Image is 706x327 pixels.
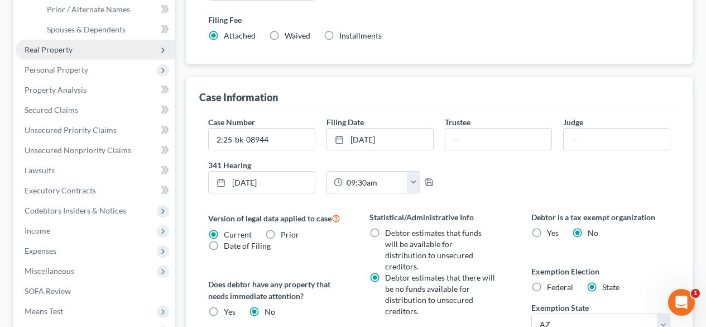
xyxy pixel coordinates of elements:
span: Yes [547,228,559,238]
span: Debtor estimates that there will be no funds available for distribution to unsecured creditors. [385,273,495,316]
input: Enter case number... [209,129,315,150]
span: Executory Contracts [25,186,96,195]
a: Executory Contracts [16,181,175,201]
span: Prior [281,230,299,239]
iframe: Intercom live chat [668,289,695,316]
span: Income [25,226,50,235]
label: Debtor is a tax exempt organization [531,211,670,223]
label: Exemption Election [531,266,670,277]
a: Unsecured Nonpriority Claims [16,140,175,160]
span: Waived [285,31,310,40]
label: Statistical/Administrative Info [369,211,508,223]
span: Lawsuits [25,165,55,175]
span: Unsecured Nonpriority Claims [25,145,131,155]
span: Current [224,230,252,239]
span: Attached [224,31,256,40]
input: -- [564,129,670,150]
a: [DATE] [327,129,433,150]
a: Unsecured Priority Claims [16,120,175,140]
label: Version of legal data applied to case [208,211,347,225]
a: Lawsuits [16,160,175,181]
label: 341 Hearing [203,159,439,171]
span: Installments [339,31,382,40]
span: 1 [691,289,700,298]
span: Federal [547,282,573,292]
label: Filing Fee [208,14,670,26]
span: Expenses [25,246,56,255]
span: Secured Claims [25,105,78,115]
span: Yes [224,307,236,316]
div: Case Information [199,91,278,104]
span: Unsecured Priority Claims [25,125,117,135]
span: Prior / Alternate Names [47,4,130,14]
a: Secured Claims [16,100,175,120]
span: Codebtors Insiders & Notices [25,206,126,215]
label: Judge [563,116,583,128]
a: Property Analysis [16,80,175,100]
input: -- : -- [343,172,407,193]
a: SOFA Review [16,281,175,301]
input: -- [445,129,551,150]
span: No [588,228,598,238]
span: State [602,282,619,292]
span: SOFA Review [25,286,71,296]
span: Spouses & Dependents [47,25,126,34]
span: No [265,307,275,316]
label: Case Number [208,116,255,128]
span: Miscellaneous [25,266,74,276]
span: Property Analysis [25,85,87,94]
span: Date of Filing [224,241,271,250]
span: Means Test [25,306,63,316]
span: Real Property [25,45,73,54]
label: Trustee [445,116,470,128]
label: Does debtor have any property that needs immediate attention? [208,278,347,302]
span: Personal Property [25,65,88,74]
a: [DATE] [209,172,315,193]
span: Debtor estimates that funds will be available for distribution to unsecured creditors. [385,228,482,271]
a: Spouses & Dependents [38,20,175,40]
label: Filing Date [326,116,364,128]
label: Exemption State [531,302,589,314]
